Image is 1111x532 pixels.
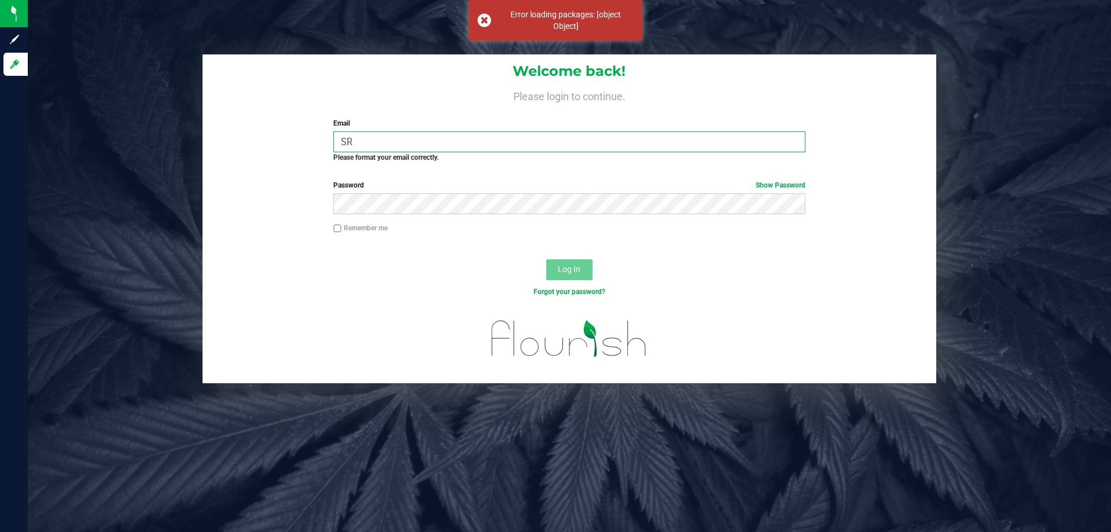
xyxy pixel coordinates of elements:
div: Error loading packages: [object Object] [498,9,634,32]
inline-svg: Log in [9,58,20,70]
inline-svg: Sign up [9,34,20,45]
label: Email [333,118,805,129]
h4: Please login to continue. [203,88,936,102]
button: Log In [546,259,593,280]
h1: Welcome back! [203,64,936,79]
span: Password [333,181,364,189]
a: Show Password [756,181,805,189]
strong: Please format your email correctly. [333,153,439,162]
input: Remember me [333,225,341,233]
span: Log In [558,265,580,274]
label: Remember me [333,223,388,233]
img: flourish_logo.svg [477,309,661,368]
a: Forgot your password? [534,288,605,296]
